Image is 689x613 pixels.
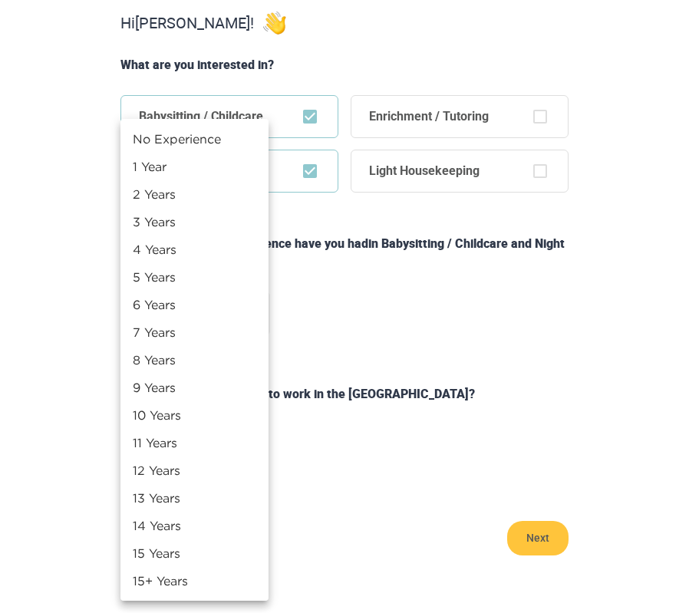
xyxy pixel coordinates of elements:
[120,236,269,263] li: 4 Years
[120,567,269,595] li: 15+ Years
[120,346,269,374] li: 8 Years
[120,263,269,291] li: 5 Years
[120,208,269,236] li: 3 Years
[120,374,269,401] li: 9 Years
[120,539,269,567] li: 15 Years
[120,429,269,456] li: 11 Years
[120,180,269,208] li: 2 Years
[120,512,269,539] li: 14 Years
[120,153,269,180] li: 1 Year
[120,291,269,318] li: 6 Years
[120,318,269,346] li: 7 Years
[120,125,269,153] li: No Experience
[120,401,269,429] li: 10 Years
[120,484,269,512] li: 13 Years
[120,456,269,484] li: 12 Years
